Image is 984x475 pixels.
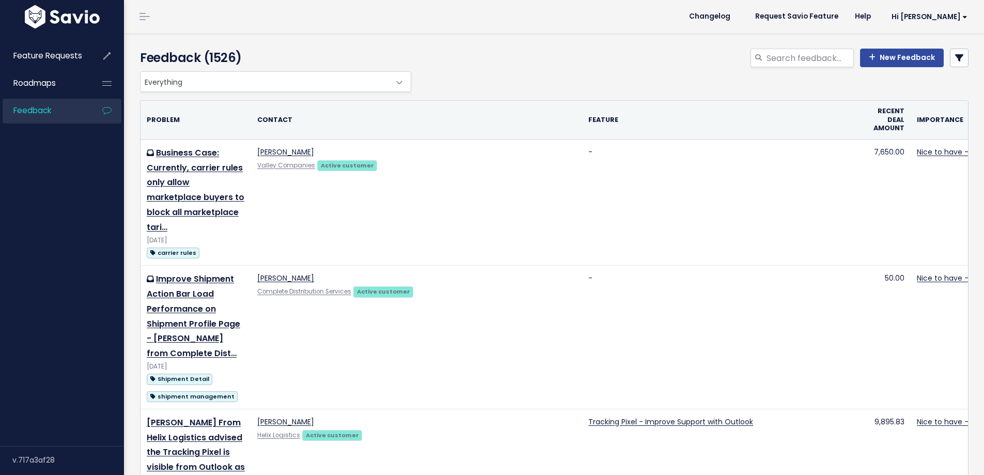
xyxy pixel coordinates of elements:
input: Search feedback... [766,49,854,67]
a: [PERSON_NAME] [257,417,314,427]
span: carrier rules [147,248,199,258]
a: shipment management [147,390,238,403]
span: Everything [140,71,411,92]
th: Recent deal amount [867,101,911,139]
td: - [582,139,867,265]
a: Help [847,9,879,24]
a: Shipment Detail [147,372,212,385]
span: Hi [PERSON_NAME] [892,13,967,21]
span: Feedback [13,105,51,116]
td: 50.00 [867,266,911,409]
a: Active customer [317,160,377,170]
h4: Feedback (1526) [140,49,406,67]
a: Improve Shipment Action Bar Load Performance on Shipment Profile Page - [PERSON_NAME] from Comple... [147,273,240,359]
a: Valley Companies [257,161,315,170]
th: Feature [582,101,867,139]
th: Contact [251,101,582,139]
a: [PERSON_NAME] [257,273,314,283]
a: Feedback [3,99,86,122]
span: Feature Requests [13,50,82,61]
span: Shipment Detail [147,374,212,385]
a: Hi [PERSON_NAME] [879,9,976,25]
span: Roadmaps [13,78,56,88]
a: Feature Requests [3,44,86,68]
div: [DATE] [147,361,245,372]
a: Business Case: Currently, carrier rules only allow marketplace buyers to block all marketplace tari… [147,147,244,233]
th: Problem [140,101,251,139]
a: Roadmaps [3,71,86,95]
a: Request Savio Feature [747,9,847,24]
a: Tracking Pixel - Improve Support with Outlook [588,417,753,427]
a: New Feedback [860,49,944,67]
img: logo-white.9d6f32f41409.svg [22,5,102,28]
a: Active customer [353,286,413,296]
a: Active customer [302,430,362,440]
strong: Active customer [321,161,374,170]
div: [DATE] [147,235,245,246]
span: Changelog [689,13,730,20]
strong: Active customer [306,431,359,439]
a: Helix Logistics [257,431,300,439]
div: v.717a3af28 [12,447,124,473]
td: - [582,266,867,409]
td: 7,650.00 [867,139,911,265]
a: carrier rules [147,246,199,259]
a: [PERSON_NAME] [257,147,314,157]
span: Everything [140,72,390,91]
span: shipment management [147,391,238,402]
strong: Active customer [357,287,410,296]
a: Complete Distribution Services [257,287,351,296]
